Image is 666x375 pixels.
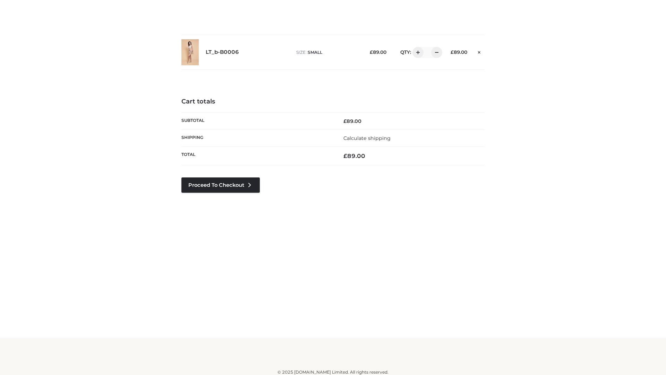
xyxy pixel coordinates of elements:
span: SMALL [308,50,322,55]
span: £ [451,49,454,55]
a: Proceed to Checkout [181,177,260,193]
h4: Cart totals [181,98,485,106]
bdi: 89.00 [370,49,386,55]
a: LT_b-B0006 [206,49,239,56]
div: QTY: [393,47,440,58]
a: Calculate shipping [343,135,391,141]
span: £ [343,152,347,159]
p: size : [296,49,359,56]
bdi: 89.00 [451,49,467,55]
th: Shipping [181,130,333,147]
a: Remove this item [474,47,485,56]
th: Total [181,147,333,165]
bdi: 89.00 [343,118,361,124]
bdi: 89.00 [343,152,365,159]
th: Subtotal [181,112,333,130]
span: £ [370,49,373,55]
span: £ [343,118,347,124]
